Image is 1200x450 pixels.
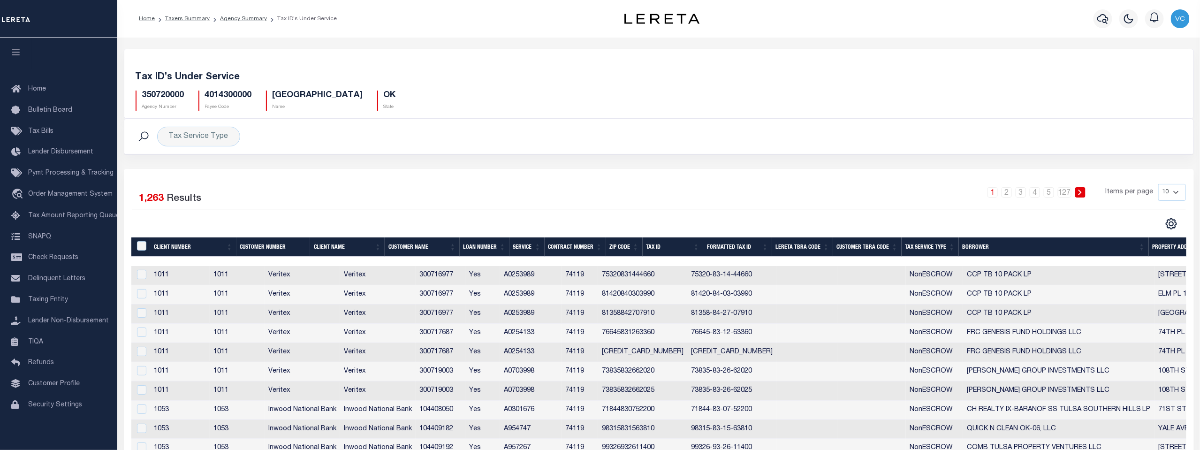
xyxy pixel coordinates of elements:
td: A0254133 [500,343,562,362]
th: Tax Service Type: activate to sort column ascending [902,237,959,257]
td: 1053 [150,420,210,439]
td: NonESCROW [906,266,963,285]
td: [CREDIT_CARD_NUMBER] [598,343,687,362]
td: 81420-84-03-03990 [687,285,776,305]
td: Yes [465,285,500,305]
a: Agency Summary [220,16,267,22]
th: Client Name: activate to sort column ascending [310,237,385,257]
td: NonESCROW [906,285,963,305]
td: 74119 [562,285,598,305]
td: 1011 [150,266,210,285]
span: Order Management System [28,191,113,198]
span: Customer Profile [28,381,80,387]
td: 74119 [562,305,598,324]
td: 1011 [210,285,264,305]
td: CCP TB 10 PACK LP [963,266,1154,285]
a: 3 [1016,187,1026,198]
td: 74119 [562,266,598,285]
td: A0253989 [500,285,562,305]
td: A0703998 [500,381,562,401]
img: svg+xml;base64,PHN2ZyB4bWxucz0iaHR0cDovL3d3dy53My5vcmcvMjAwMC9zdmciIHBvaW50ZXItZXZlbnRzPSJub25lIi... [1171,9,1190,28]
th: Client Number: activate to sort column ascending [150,237,236,257]
td: 98315831563810 [598,420,687,439]
td: NonESCROW [906,324,963,343]
th: Customer Number [236,237,310,257]
td: 1011 [150,324,210,343]
td: 1011 [210,305,264,324]
a: 2 [1002,187,1012,198]
td: [PERSON_NAME] GROUP INVESTMENTS LLC [963,362,1154,381]
th: Customer Name: activate to sort column ascending [385,237,460,257]
span: Tax Bills [28,128,53,135]
td: Veritex [265,324,340,343]
td: Inwood National Bank [265,420,340,439]
td: 300716977 [416,266,465,285]
td: Inwood National Bank [265,401,340,420]
td: FRC GENESIS FUND HOLDINGS LLC [963,343,1154,362]
p: Name [273,104,363,111]
td: NonESCROW [906,381,963,401]
td: Veritex [265,362,340,381]
td: 1053 [150,401,210,420]
td: Veritex [340,381,416,401]
td: 81358-84-27-07910 [687,305,776,324]
td: 74119 [562,324,598,343]
td: Inwood National Bank [340,420,416,439]
td: 73835832662025 [598,381,687,401]
span: Delinquent Letters [28,275,85,282]
span: Refunds [28,359,54,366]
a: Taxers Summary [165,16,210,22]
td: 300719003 [416,362,465,381]
p: Payee Code [205,104,252,111]
td: CCP TB 10 PACK LP [963,305,1154,324]
td: 71844-83-07-52200 [687,401,776,420]
p: State [384,104,396,111]
td: QUICK N CLEAN OK-06, LLC [963,420,1154,439]
h5: 4014300000 [205,91,252,101]
td: Veritex [265,343,340,362]
td: Yes [465,381,500,401]
td: 1011 [210,362,264,381]
i: travel_explore [11,189,26,201]
td: Veritex [340,362,416,381]
span: Taxing Entity [28,297,68,303]
td: Inwood National Bank [340,401,416,420]
td: 300716977 [416,285,465,305]
th: LERETA TBRA Code: activate to sort column ascending [772,237,833,257]
td: 73835-83-26-62020 [687,362,776,381]
span: Lender Disbursement [28,149,93,155]
td: 104409182 [416,420,465,439]
td: Yes [465,420,500,439]
td: 1011 [210,381,264,401]
td: A0253989 [500,305,562,324]
th: Borrower: activate to sort column ascending [959,237,1149,257]
td: 1011 [210,343,264,362]
td: 74119 [562,362,598,381]
h5: [GEOGRAPHIC_DATA] [273,91,363,101]
h5: OK [384,91,396,101]
td: [PERSON_NAME] GROUP INVESTMENTS LLC [963,381,1154,401]
td: 74119 [562,381,598,401]
th: Tax ID: activate to sort column ascending [643,237,703,257]
th: Loan Number: activate to sort column ascending [460,237,509,257]
td: A954747 [500,420,562,439]
th: &nbsp; [131,237,151,257]
h5: Tax ID’s Under Service [136,72,1182,83]
td: Yes [465,324,500,343]
td: Veritex [340,343,416,362]
td: FRC GENESIS FUND HOLDINGS LLC [963,324,1154,343]
td: 81358842707910 [598,305,687,324]
td: CH REALTY IX-BARANOF SS TULSA SOUTHERN HILLS LP [963,401,1154,420]
td: NonESCROW [906,362,963,381]
td: NonESCROW [906,343,963,362]
th: Contract Number: activate to sort column ascending [545,237,606,257]
a: 1 [987,187,998,198]
td: 104408050 [416,401,465,420]
td: 300716977 [416,305,465,324]
li: Tax ID’s Under Service [267,15,337,23]
span: Security Settings [28,402,82,408]
td: NonESCROW [906,401,963,420]
td: [CREDIT_CARD_NUMBER] [687,343,776,362]
td: 74119 [562,401,598,420]
span: Items per page [1106,187,1154,198]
